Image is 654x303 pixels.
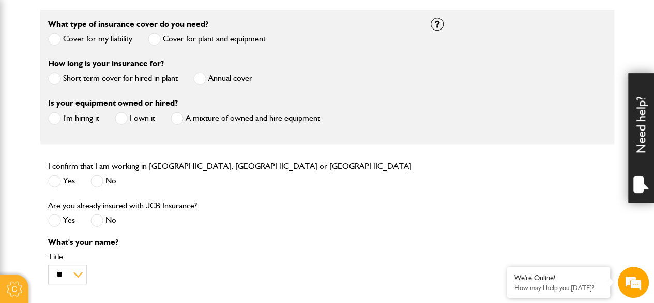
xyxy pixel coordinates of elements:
label: How long is your insurance for? [48,60,164,68]
label: I own it [115,112,155,125]
div: Need help? [628,73,654,203]
label: I'm hiring it [48,112,99,125]
label: Short term cover for hired in plant [48,72,178,85]
label: I confirm that I am working in [GEOGRAPHIC_DATA], [GEOGRAPHIC_DATA] or [GEOGRAPHIC_DATA] [48,162,412,170]
label: A mixture of owned and hire equipment [171,112,320,125]
label: Title [48,253,415,261]
label: Yes [48,175,75,187]
label: Cover for my liability [48,33,132,46]
p: How may I help you today? [514,284,602,292]
label: No [90,175,116,187]
div: We're Online! [514,273,602,282]
label: Cover for plant and equipment [148,33,266,46]
label: What type of insurance cover do you need? [48,20,208,28]
label: Is your equipment owned or hired? [48,99,178,107]
label: Yes [48,214,75,227]
label: Are you already insured with JCB Insurance? [48,201,197,210]
label: Annual cover [193,72,252,85]
label: No [90,214,116,227]
p: What's your name? [48,238,415,247]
